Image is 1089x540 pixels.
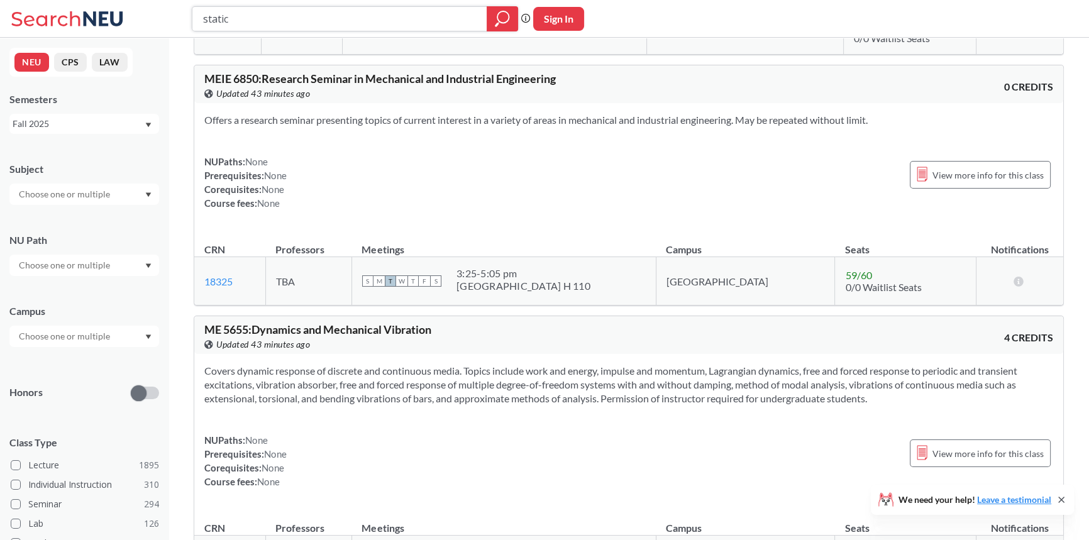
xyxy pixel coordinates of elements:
span: We need your help! [898,495,1051,504]
span: T [385,275,396,287]
div: CRN [204,243,225,256]
a: 18325 [204,275,233,287]
span: 294 [144,497,159,511]
span: F [419,275,430,287]
span: None [264,170,287,181]
th: Seats [835,509,976,536]
span: 0 CREDITS [1004,80,1053,94]
input: Choose one or multiple [13,258,118,273]
div: [GEOGRAPHIC_DATA] H 110 [456,280,590,292]
span: 0/0 Waitlist Seats [854,32,930,44]
div: NUPaths: Prerequisites: Corequisites: Course fees: [204,155,287,210]
svg: Dropdown arrow [145,263,152,268]
span: None [262,462,284,473]
span: None [262,184,284,195]
label: Lecture [11,457,159,473]
span: View more info for this class [932,167,1044,183]
td: TBA [265,257,351,306]
button: Sign In [533,7,584,31]
span: 310 [144,478,159,492]
svg: Dropdown arrow [145,192,152,197]
th: Seats [835,230,976,257]
th: Campus [656,509,835,536]
section: Offers a research seminar presenting topics of current interest in a variety of areas in mechanic... [204,113,1053,127]
div: Dropdown arrow [9,326,159,347]
div: NU Path [9,233,159,247]
svg: Dropdown arrow [145,123,152,128]
th: Campus [656,230,835,257]
span: Updated 43 minutes ago [216,87,310,101]
th: Professors [265,509,351,536]
a: 18146 [204,26,233,38]
label: Seminar [11,496,159,512]
section: Covers dynamic response of discrete and continuous media. Topics include work and energy, impulse... [204,364,1053,405]
input: Choose one or multiple [13,329,118,344]
div: NUPaths: Prerequisites: Corequisites: Course fees: [204,433,287,488]
th: Notifications [976,509,1063,536]
span: MEIE 6850 : Research Seminar in Mechanical and Industrial Engineering [204,72,556,85]
span: 0/0 Waitlist Seats [845,281,921,293]
th: Professors [265,230,351,257]
div: Subject [9,162,159,176]
button: NEU [14,53,49,72]
div: Campus [9,304,159,318]
span: T [407,275,419,287]
label: Individual Instruction [11,477,159,493]
button: LAW [92,53,128,72]
button: CPS [54,53,87,72]
span: 59 / 60 [845,269,871,281]
span: 126 [144,517,159,531]
p: Honors [9,385,43,400]
span: S [362,275,373,287]
td: [GEOGRAPHIC_DATA] [656,257,835,306]
div: Semesters [9,92,159,106]
th: Meetings [351,509,656,536]
span: None [257,476,280,487]
a: Leave a testimonial [977,494,1051,505]
div: Dropdown arrow [9,184,159,205]
div: Fall 2025Dropdown arrow [9,114,159,134]
div: Fall 2025 [13,117,144,131]
div: CRN [204,521,225,535]
span: W [396,275,407,287]
span: View more info for this class [932,446,1044,461]
span: 4 CREDITS [1004,331,1053,344]
th: Notifications [976,230,1063,257]
span: Class Type [9,436,159,449]
div: Dropdown arrow [9,255,159,276]
span: Updated 43 minutes ago [216,338,310,351]
span: None [245,434,268,446]
span: None [245,156,268,167]
span: None [257,197,280,209]
label: Lab [11,515,159,532]
span: None [264,448,287,460]
span: ME 5655 : Dynamics and Mechanical Vibration [204,322,431,336]
span: S [430,275,441,287]
div: magnifying glass [487,6,518,31]
div: 3:25 - 5:05 pm [456,267,590,280]
svg: Dropdown arrow [145,334,152,339]
input: Choose one or multiple [13,187,118,202]
span: 1895 [139,458,159,472]
svg: magnifying glass [495,10,510,28]
span: M [373,275,385,287]
th: Meetings [351,230,656,257]
input: Class, professor, course number, "phrase" [202,8,478,30]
